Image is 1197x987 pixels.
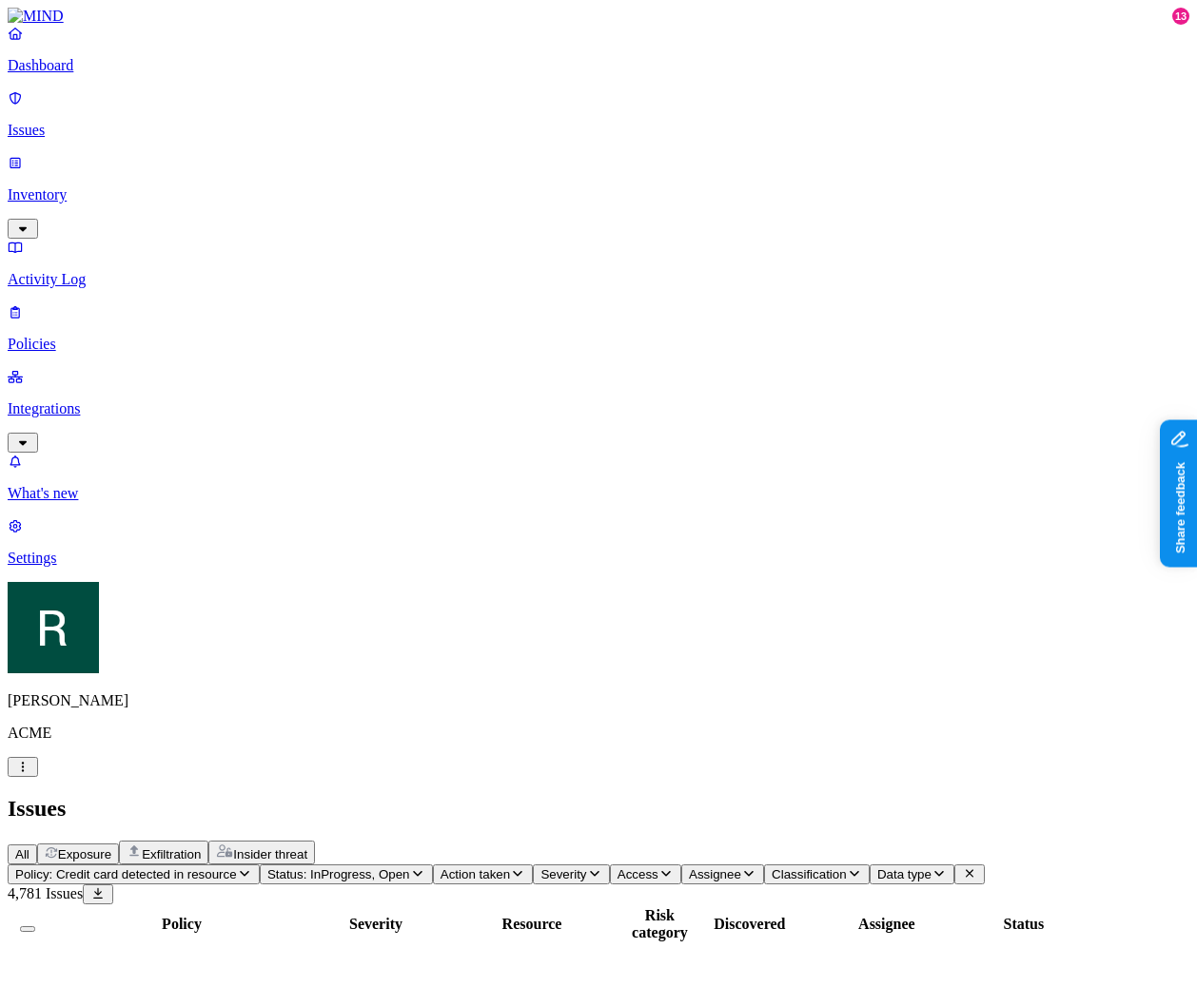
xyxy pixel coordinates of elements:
p: Issues [8,122,1189,139]
a: Settings [8,517,1189,567]
h2: Issues [8,796,1189,822]
div: Assignee [811,916,963,933]
p: Dashboard [8,57,1189,74]
div: Severity [319,916,433,933]
p: Activity Log [8,271,1189,288]
button: Select all [20,926,35,932]
a: Inventory [8,154,1189,236]
a: What's new [8,453,1189,502]
p: Policies [8,336,1189,353]
img: MIND [8,8,64,25]
a: Activity Log [8,239,1189,288]
span: Access [618,867,658,881]
span: Severity [540,867,586,881]
a: Issues [8,89,1189,139]
span: All [15,847,29,861]
span: Exposure [58,847,111,861]
div: 13 [1172,8,1189,25]
div: Resource [437,916,627,933]
span: Data type [877,867,932,881]
span: 4,781 Issues [8,885,83,901]
span: Assignee [689,867,741,881]
span: Policy: Credit card detected in resource [15,867,237,881]
p: Inventory [8,186,1189,203]
a: Dashboard [8,25,1189,74]
div: Policy [49,916,315,933]
p: Settings [8,550,1189,567]
a: Integrations [8,368,1189,450]
span: Exfiltration [142,847,201,861]
a: Policies [8,303,1189,353]
div: Risk category [631,907,689,941]
span: Classification [772,867,847,881]
span: Action taken [441,867,510,881]
p: What's new [8,485,1189,502]
span: Insider threat [233,847,307,861]
div: Status [967,916,1081,933]
div: Discovered [693,916,807,933]
p: Integrations [8,400,1189,417]
p: ACME [8,725,1189,742]
span: Status: InProgress, Open [267,867,410,881]
p: [PERSON_NAME] [8,692,1189,709]
a: MIND [8,8,1189,25]
img: Ron Rabinovich [8,582,99,673]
